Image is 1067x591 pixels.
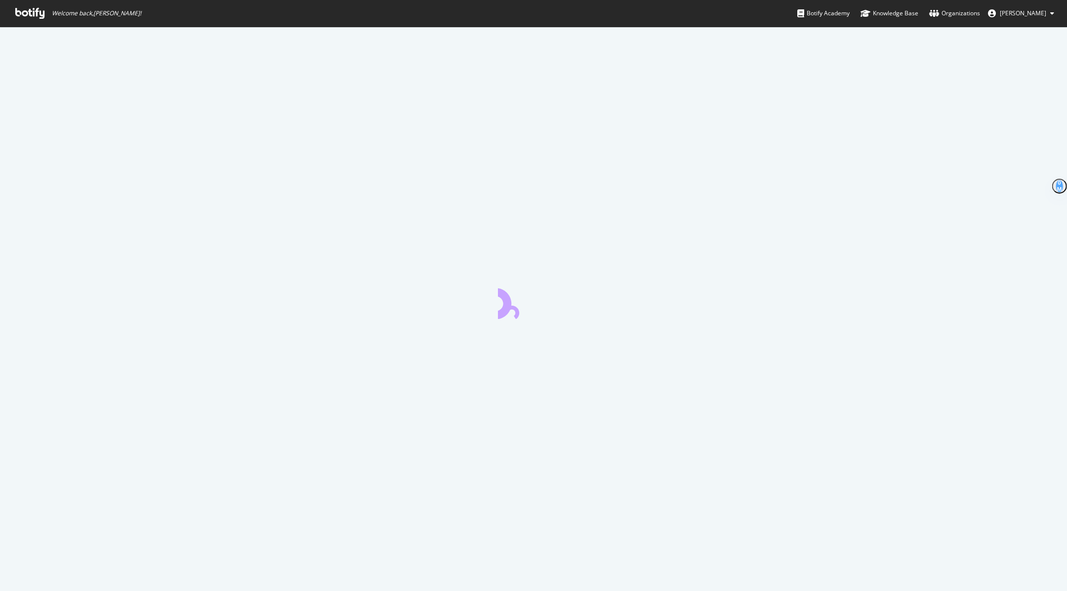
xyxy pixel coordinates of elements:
button: [PERSON_NAME] [980,5,1062,21]
div: Botify Academy [797,8,850,18]
div: animation [498,283,569,319]
div: Knowledge Base [861,8,918,18]
span: Dervla Richardson [1000,9,1046,17]
div: Organizations [929,8,980,18]
span: Welcome back, [PERSON_NAME] ! [52,9,141,17]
